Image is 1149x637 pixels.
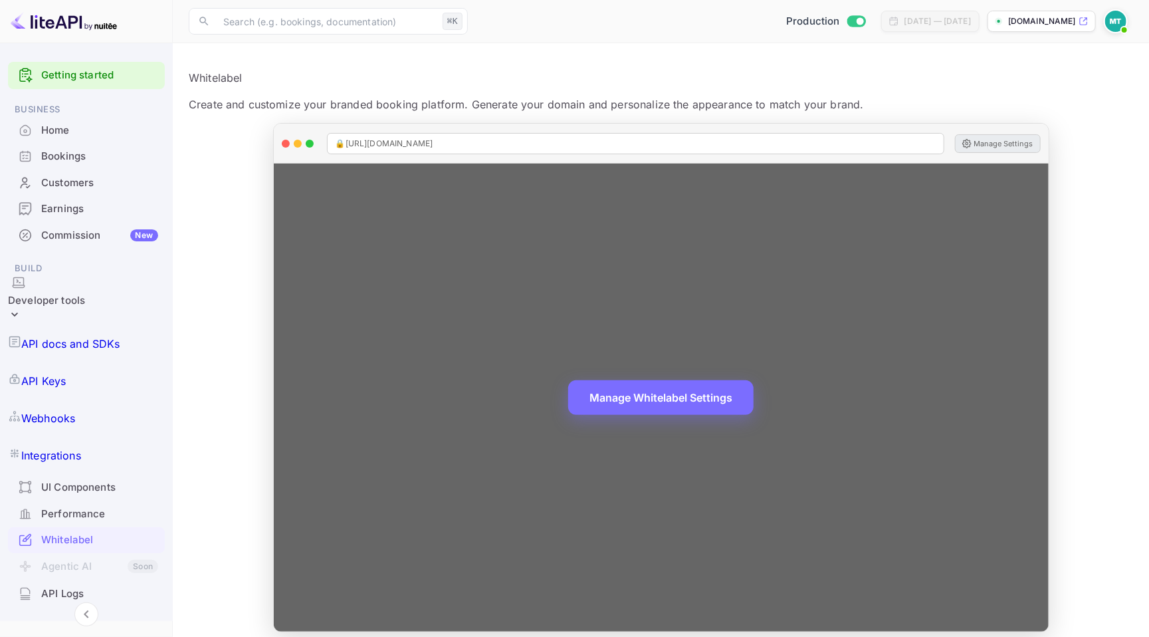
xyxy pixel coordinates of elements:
button: Manage Whitelabel Settings [568,380,754,415]
span: 🔒 [URL][DOMAIN_NAME] [336,138,433,150]
div: ⌘K [443,13,463,30]
div: Bookings [41,149,158,164]
div: API Logs [8,581,165,607]
span: Business [8,102,165,117]
a: CommissionNew [8,223,165,247]
a: API docs and SDKs [8,325,165,362]
a: Webhooks [8,400,165,437]
div: Developer tools [8,276,85,326]
a: Whitelabel [8,527,165,552]
div: Switch to Sandbox mode [781,14,871,29]
div: Customers [8,170,165,196]
a: Customers [8,170,165,195]
div: Earnings [8,196,165,222]
span: Security [8,620,165,635]
div: Performance [41,507,158,522]
p: Create and customize your branded booking platform. Generate your domain and personalize the appe... [189,96,1133,112]
div: Commission [41,228,158,243]
div: UI Components [8,475,165,501]
button: Manage Settings [955,134,1041,153]
div: Home [41,123,158,138]
button: Collapse navigation [74,602,98,626]
div: [DATE] — [DATE] [904,15,971,27]
div: Whitelabel [41,533,158,548]
div: API Logs [41,586,158,602]
div: Developer tools [8,293,85,309]
p: Webhooks [21,410,75,426]
div: Whitelabel [8,527,165,553]
a: Bookings [8,144,165,168]
div: Getting started [8,62,165,89]
p: Integrations [21,447,81,463]
div: New [130,229,158,241]
span: Build [8,261,165,276]
div: Performance [8,501,165,527]
div: Home [8,118,165,144]
a: Home [8,118,165,142]
a: Earnings [8,196,165,221]
a: API Keys [8,362,165,400]
span: Production [786,14,840,29]
img: LiteAPI logo [11,11,117,32]
a: UI Components [8,475,165,499]
a: Performance [8,501,165,526]
p: [DOMAIN_NAME] [1008,15,1076,27]
div: Bookings [8,144,165,170]
a: Getting started [41,68,158,83]
img: Marcin Teodoru [1105,11,1126,32]
p: API docs and SDKs [21,336,120,352]
a: Integrations [8,437,165,474]
div: CommissionNew [8,223,165,249]
div: UI Components [41,480,158,495]
p: API Keys [21,373,66,389]
div: Earnings [41,201,158,217]
div: Customers [41,176,158,191]
input: Search (e.g. bookings, documentation) [215,8,437,35]
a: API Logs [8,581,165,606]
p: Whitelabel [189,70,1133,86]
